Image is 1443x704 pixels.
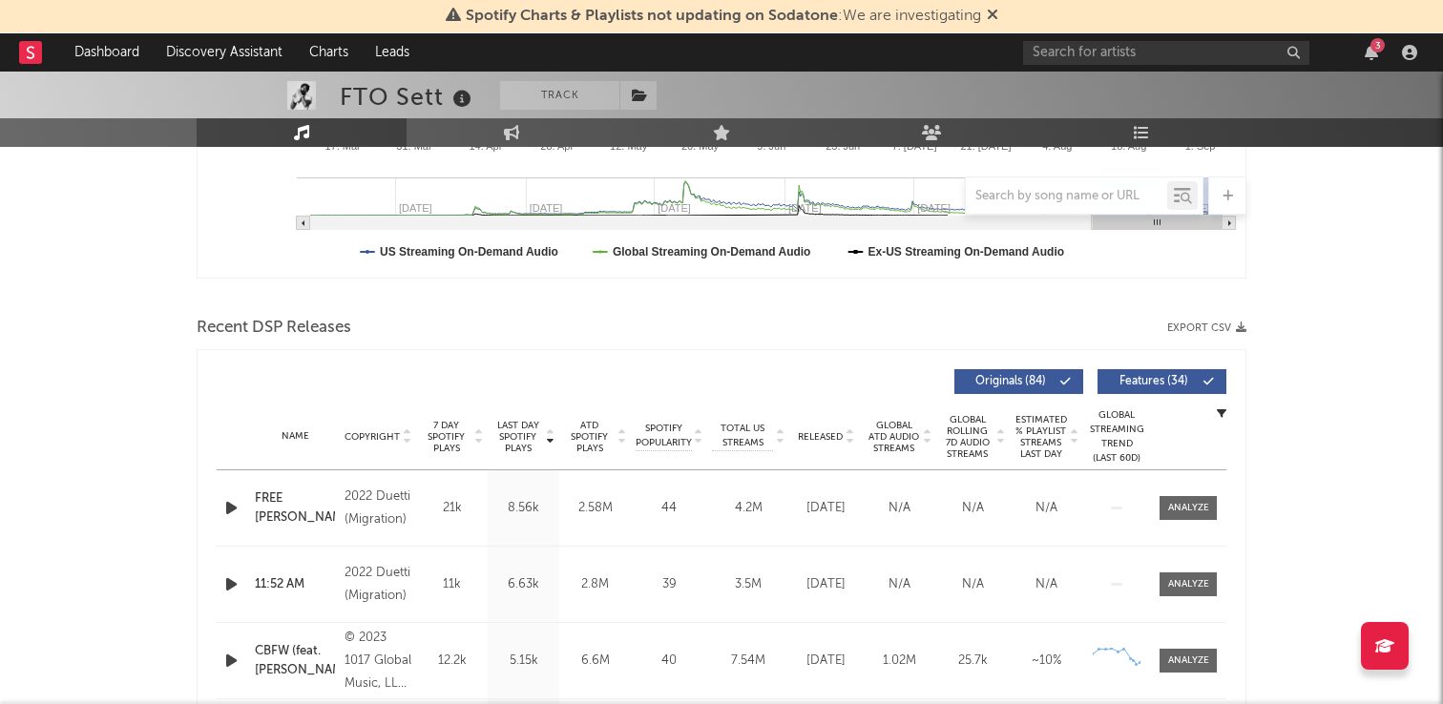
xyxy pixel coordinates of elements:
span: Total US Streams [712,422,773,450]
span: Originals ( 84 ) [967,376,1055,387]
span: Recent DSP Releases [197,317,351,340]
a: Leads [362,33,423,72]
button: 3 [1365,45,1378,60]
div: 6.6M [564,652,626,671]
div: N/A [941,575,1005,594]
div: 39 [636,575,702,594]
div: 5.15k [492,652,554,671]
div: Global Streaming Trend (Last 60D) [1088,408,1145,466]
div: 40 [636,652,702,671]
div: N/A [941,499,1005,518]
div: N/A [868,499,931,518]
div: 3 [1370,38,1385,52]
div: © 2023 1017 Global Music, LLC and Atlantic Recording Corporation [345,627,411,695]
div: Name [255,429,335,444]
div: 2022 Duetti (Migration) [345,562,411,608]
button: Export CSV [1167,322,1246,334]
a: Discovery Assistant [153,33,296,72]
span: Dismiss [987,9,998,24]
text: Global Streaming On-Demand Audio [613,245,811,259]
text: US Streaming On-Demand Audio [380,245,558,259]
div: 3.5M [712,575,784,594]
div: 8.56k [492,499,554,518]
span: Copyright [345,431,400,443]
text: Ex-US Streaming On-Demand Audio [868,245,1065,259]
div: 2.8M [564,575,626,594]
button: Features(34) [1098,369,1226,394]
div: [DATE] [794,652,858,671]
div: 7.54M [712,652,784,671]
span: Estimated % Playlist Streams Last Day [1014,414,1067,460]
span: Last Day Spotify Plays [492,420,543,454]
input: Search by song name or URL [966,189,1167,204]
div: [DATE] [794,575,858,594]
span: Global Rolling 7D Audio Streams [941,414,993,460]
div: ~ 10 % [1014,652,1078,671]
span: Global ATD Audio Streams [868,420,920,454]
span: ATD Spotify Plays [564,420,615,454]
div: 6.63k [492,575,554,594]
span: Spotify Popularity [636,422,692,450]
button: Track [500,81,619,110]
div: N/A [1014,575,1078,594]
div: 12.2k [421,652,483,671]
span: Released [798,431,843,443]
div: 2.58M [564,499,626,518]
div: 21k [421,499,483,518]
div: 4.2M [712,499,784,518]
div: 25.7k [941,652,1005,671]
a: 11:52 AM [255,575,335,594]
div: N/A [1014,499,1078,518]
div: N/A [868,575,931,594]
a: Dashboard [61,33,153,72]
span: 7 Day Spotify Plays [421,420,471,454]
div: [DATE] [794,499,858,518]
span: Features ( 34 ) [1110,376,1198,387]
div: 2022 Duetti (Migration) [345,486,411,531]
div: 11k [421,575,483,594]
input: Search for artists [1023,41,1309,65]
button: Originals(84) [954,369,1083,394]
span: Spotify Charts & Playlists not updating on Sodatone [466,9,838,24]
div: 44 [636,499,702,518]
a: CBFW (feat. [PERSON_NAME]) [255,642,335,679]
a: FREE [PERSON_NAME] [255,489,335,527]
span: : We are investigating [466,9,981,24]
div: 1.02M [868,652,931,671]
div: FTO Sett [340,81,476,113]
a: Charts [296,33,362,72]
